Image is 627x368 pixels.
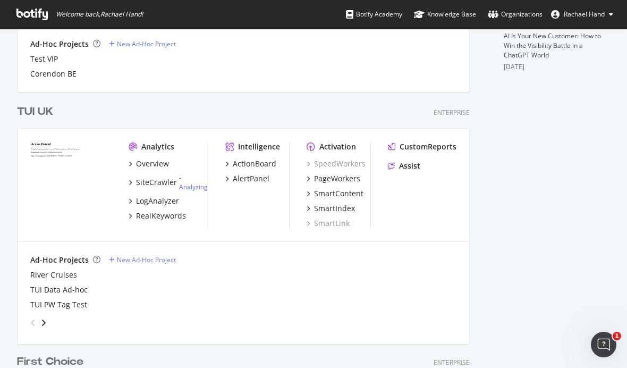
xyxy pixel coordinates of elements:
[225,158,276,169] a: ActionBoard
[136,158,169,169] div: Overview
[30,285,88,295] a: TUI Data Ad-hoc
[30,39,89,49] div: Ad-Hoc Projects
[17,104,53,120] div: TUI UK
[504,62,610,72] div: [DATE]
[30,299,87,310] a: TUI PW Tag Test
[388,141,456,152] a: CustomReports
[488,9,543,20] div: Organizations
[613,332,621,340] span: 1
[314,188,363,199] div: SmartContent
[233,173,269,184] div: AlertPanel
[109,255,176,264] a: New Ad-Hoc Project
[434,108,470,117] div: Enterprise
[56,10,143,19] span: Welcome back, Rachael Hand !
[504,31,601,60] a: AI Is Your New Customer: How to Win the Visibility Battle in a ChatGPT World
[346,9,402,20] div: Botify Academy
[388,161,420,171] a: Assist
[314,173,360,184] div: PageWorkers
[136,196,179,206] div: LogAnalyzer
[179,173,208,191] div: -
[564,10,605,19] span: Rachael Hand
[225,173,269,184] a: AlertPanel
[399,161,420,171] div: Assist
[400,141,456,152] div: CustomReports
[30,255,89,265] div: Ad-Hoc Projects
[30,270,77,280] a: River Cruises
[307,218,350,229] a: SmartLink
[136,177,177,188] div: SiteCrawler
[129,211,186,221] a: RealKeywords
[129,196,179,206] a: LogAnalyzer
[307,203,355,214] a: SmartIndex
[233,158,276,169] div: ActionBoard
[179,182,208,191] a: Analyzing
[591,332,616,357] iframe: Intercom live chat
[129,173,208,191] a: SiteCrawler- Analyzing
[40,317,47,328] div: angle-right
[238,141,280,152] div: Intelligence
[543,6,622,23] button: Rachael Hand
[117,255,176,264] div: New Ad-Hoc Project
[30,69,77,79] a: Corendon BE
[314,203,355,214] div: SmartIndex
[307,173,360,184] a: PageWorkers
[30,141,112,206] img: tui.co.uk
[319,141,356,152] div: Activation
[307,158,366,169] a: SpeedWorkers
[141,141,174,152] div: Analytics
[136,211,186,221] div: RealKeywords
[434,358,470,367] div: Enterprise
[109,39,176,48] a: New Ad-Hoc Project
[414,9,476,20] div: Knowledge Base
[117,39,176,48] div: New Ad-Hoc Project
[26,314,40,331] div: angle-left
[17,104,57,120] a: TUI UK
[30,54,58,64] a: Test VIP
[307,188,363,199] a: SmartContent
[129,158,169,169] a: Overview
